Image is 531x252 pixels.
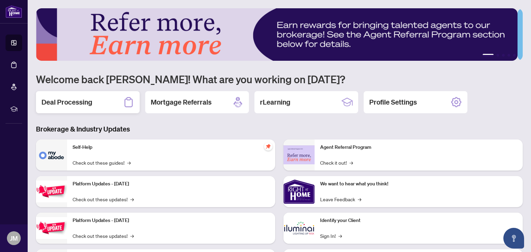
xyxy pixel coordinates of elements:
span: → [130,232,134,240]
p: Agent Referral Program [320,144,517,151]
p: Identify your Client [320,217,517,224]
img: Identify your Client [283,213,315,244]
img: Platform Updates - July 21, 2025 [36,181,67,202]
span: pushpin [264,142,272,151]
h2: Mortgage Referrals [151,97,212,107]
button: Open asap [503,228,524,249]
a: Check it out!→ [320,159,353,166]
img: We want to hear what you think! [283,176,315,207]
img: Slide 0 [36,8,518,61]
button: 3 [502,54,505,57]
span: → [127,159,131,166]
img: Agent Referral Program [283,145,315,164]
span: → [350,159,353,166]
button: 5 [513,54,516,57]
button: 4 [507,54,510,57]
h2: Profile Settings [369,97,417,107]
h2: rLearning [260,97,290,107]
img: logo [6,5,22,18]
h1: Welcome back [PERSON_NAME]! What are you working on [DATE]? [36,72,523,86]
button: 2 [496,54,499,57]
img: Self-Help [36,139,67,171]
p: Platform Updates - [DATE] [73,217,270,224]
a: Check out these updates!→ [73,232,134,240]
h3: Brokerage & Industry Updates [36,124,523,134]
p: We want to hear what you think! [320,180,517,188]
span: → [338,232,342,240]
p: Platform Updates - [DATE] [73,180,270,188]
button: 1 [483,54,494,57]
a: Sign In!→ [320,232,342,240]
span: → [358,195,361,203]
p: Self-Help [73,144,270,151]
a: Check out these updates!→ [73,195,134,203]
img: Platform Updates - July 8, 2025 [36,217,67,239]
span: JM [10,233,18,243]
h2: Deal Processing [41,97,92,107]
a: Leave Feedback→ [320,195,361,203]
span: → [130,195,134,203]
a: Check out these guides!→ [73,159,131,166]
